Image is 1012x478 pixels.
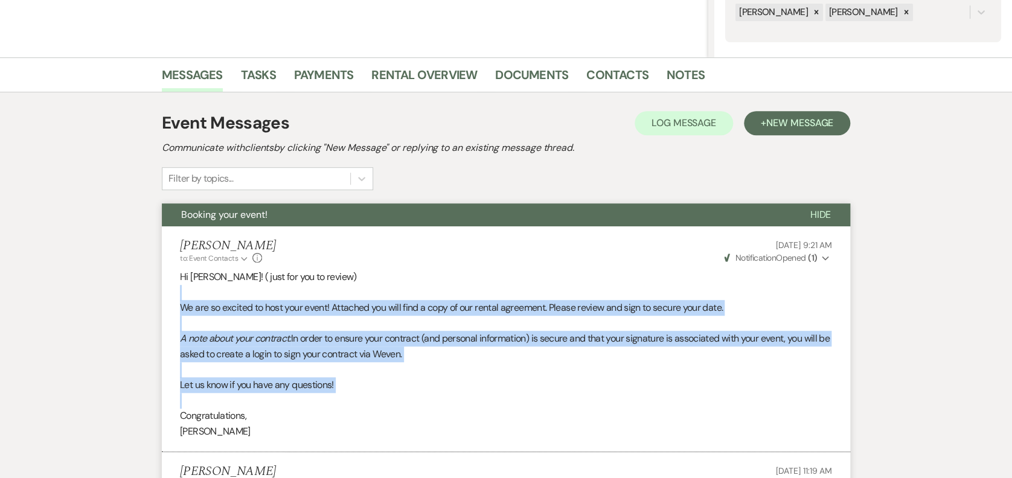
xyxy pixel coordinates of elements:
[168,171,233,186] div: Filter by topics...
[180,409,246,422] span: Congratulations,
[180,238,276,253] h5: [PERSON_NAME]
[162,110,289,136] h1: Event Messages
[776,240,832,250] span: [DATE] 9:21 AM
[241,65,276,92] a: Tasks
[181,208,267,221] span: Booking your event!
[586,65,649,92] a: Contacts
[790,203,850,226] button: Hide
[667,65,705,92] a: Notes
[766,116,833,129] span: New Message
[180,332,291,345] em: A note about your contract:
[744,111,850,135] button: +New Message
[180,332,830,360] span: In order to ensure your contract (and personal information) is secure and that your signature is ...
[180,424,832,439] p: [PERSON_NAME]
[808,252,817,263] strong: ( 1 )
[162,203,790,226] button: Booking your event!
[180,253,249,264] button: to: Event Contacts
[294,65,354,92] a: Payments
[722,252,832,264] button: NotificationOpened (1)
[180,301,723,314] span: We are so excited to host your event! Attached you will find a copy of our rental agreement. Plea...
[495,65,568,92] a: Documents
[162,141,850,155] h2: Communicate with clients by clicking "New Message" or replying to an existing message thread.
[371,65,477,92] a: Rental Overview
[776,465,832,476] span: [DATE] 11:19 AM
[635,111,733,135] button: Log Message
[180,253,238,263] span: to: Event Contacts
[825,4,900,21] div: [PERSON_NAME]
[724,252,817,263] span: Opened
[735,4,810,21] div: [PERSON_NAME]
[180,378,334,391] span: Let us know if you have any questions!
[810,208,831,221] span: Hide
[162,65,223,92] a: Messages
[652,116,716,129] span: Log Message
[735,252,775,263] span: Notification
[180,269,832,285] p: Hi [PERSON_NAME]! ( just for you to review)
